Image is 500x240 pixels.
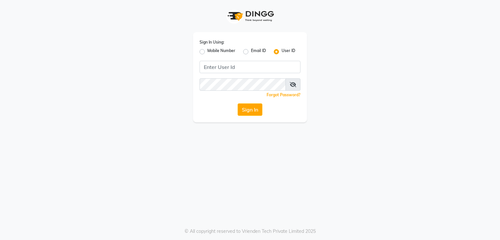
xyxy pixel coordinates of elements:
[224,7,276,26] img: logo1.svg
[200,78,286,91] input: Username
[200,61,300,73] input: Username
[267,92,300,97] a: Forgot Password?
[282,48,295,56] label: User ID
[251,48,266,56] label: Email ID
[200,39,224,45] label: Sign In Using:
[238,103,262,116] button: Sign In
[207,48,235,56] label: Mobile Number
